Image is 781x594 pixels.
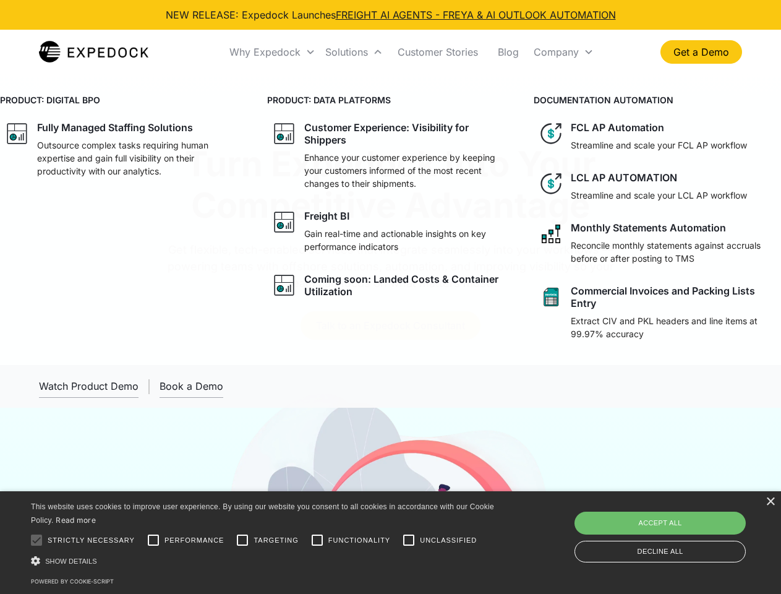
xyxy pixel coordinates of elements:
[267,268,514,303] a: graph iconComing soon: Landed Costs & Container Utilization
[31,502,494,525] span: This website uses cookies to improve user experience. By using our website you consent to all coo...
[31,554,498,567] div: Show details
[534,116,781,157] a: dollar iconFCL AP AutomationStreamline and scale your FCL AP workflow
[571,314,776,340] p: Extract CIV and PKL headers and line items at 99.97% accuracy
[336,9,616,21] a: FREIGHT AI AGENTS - FREYA & AI OUTLOOK AUTOMATION
[45,557,97,565] span: Show details
[267,116,514,195] a: graph iconCustomer Experience: Visibility for ShippersEnhance your customer experience by keeping...
[304,121,510,146] div: Customer Experience: Visibility for Shippers
[539,171,563,196] img: dollar icon
[488,31,529,73] a: Blog
[37,139,242,178] p: Outsource complex tasks requiring human expertise and gain full visibility on their productivity ...
[571,171,677,184] div: LCL AP AUTOMATION
[272,121,297,146] img: graph icon
[539,285,563,309] img: sheet icon
[267,205,514,258] a: graph iconFreight BIGain real-time and actionable insights on key performance indicators
[575,460,781,594] iframe: Chat Widget
[534,166,781,207] a: dollar iconLCL AP AUTOMATIONStreamline and scale your LCL AP workflow
[304,227,510,253] p: Gain real-time and actionable insights on key performance indicators
[534,46,579,58] div: Company
[304,273,510,298] div: Coming soon: Landed Costs & Container Utilization
[534,280,781,345] a: sheet iconCommercial Invoices and Packing Lists EntryExtract CIV and PKL headers and line items a...
[56,515,96,525] a: Read more
[39,40,148,64] img: Expedock Logo
[539,121,563,146] img: dollar icon
[267,93,514,106] h4: PRODUCT: DATA PLATFORMS
[571,121,664,134] div: FCL AP Automation
[39,40,148,64] a: home
[304,210,349,222] div: Freight BI
[48,535,135,546] span: Strictly necessary
[571,285,776,309] div: Commercial Invoices and Packing Lists Entry
[254,535,298,546] span: Targeting
[272,210,297,235] img: graph icon
[571,189,747,202] p: Streamline and scale your LCL AP workflow
[272,273,297,298] img: graph icon
[320,31,388,73] div: Solutions
[571,139,747,152] p: Streamline and scale your FCL AP workflow
[529,31,599,73] div: Company
[325,46,368,58] div: Solutions
[160,375,223,398] a: Book a Demo
[160,380,223,392] div: Book a Demo
[571,239,776,265] p: Reconcile monthly statements against accruals before or after posting to TMS
[328,535,390,546] span: Functionality
[534,93,781,106] h4: DOCUMENTATION AUTOMATION
[660,40,742,64] a: Get a Demo
[539,222,563,246] img: network like icon
[5,121,30,146] img: graph icon
[388,31,488,73] a: Customer Stories
[571,222,726,234] div: Monthly Statements Automation
[420,535,477,546] span: Unclassified
[229,46,301,58] div: Why Expedock
[37,121,193,134] div: Fully Managed Staffing Solutions
[304,151,510,190] p: Enhance your customer experience by keeping your customers informed of the most recent changes to...
[39,375,139,398] a: open lightbox
[224,31,320,73] div: Why Expedock
[534,217,781,270] a: network like iconMonthly Statements AutomationReconcile monthly statements against accruals befor...
[166,7,616,22] div: NEW RELEASE: Expedock Launches
[39,380,139,392] div: Watch Product Demo
[164,535,224,546] span: Performance
[31,578,114,585] a: Powered by cookie-script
